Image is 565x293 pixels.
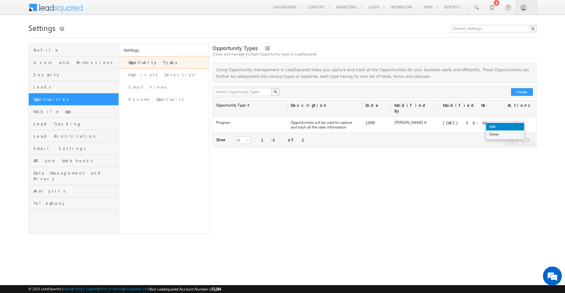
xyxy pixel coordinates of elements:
[63,287,72,291] a: About
[124,287,148,291] a: Acceptable Use
[511,88,533,96] button: Create
[29,185,119,197] a: Analytics
[73,287,98,291] a: Contact Support
[28,23,55,33] span: Settings
[274,90,277,93] img: Search
[33,133,117,139] span: Lead Prioritization
[33,60,117,65] span: Users and Permissions
[216,102,284,108] label: Opportunity Type
[29,106,119,118] a: Mobile App
[235,137,252,143] span: 25
[362,120,391,129] div: 12000
[33,121,117,127] span: Lead Tracking
[29,167,119,185] a: Data Management and Privacy
[33,96,117,102] span: Opportunities
[213,44,258,52] span: Opportunity Types
[213,51,537,57] div: Create and manage multiple Opportunity types in LeadSquared
[149,287,221,291] span: Your Leadsquared Account Number is
[216,137,230,143] div: Show
[99,287,123,291] a: Terms of Service
[33,158,117,164] span: API and Webhooks
[440,100,504,111] div: Modified On
[291,120,359,129] label: Opportunities will be used to capture and track all the sales information
[119,56,209,69] a: Opportunity Types
[29,69,119,81] a: Security
[33,188,117,194] span: Analytics
[33,109,117,114] span: Mobile App
[29,197,119,210] a: Telephony
[29,130,119,142] a: Lead Prioritization
[33,170,117,181] span: Data Management and Privacy
[391,100,440,117] div: Modified By
[11,33,26,41] img: d_60004797649_company_0_60004797649
[29,81,119,93] a: Leads
[394,120,427,125] label: [PERSON_NAME] A
[29,56,119,69] a: Users and Permissions
[29,155,119,167] a: API and Webhooks
[33,72,117,78] span: Security
[119,69,209,81] a: Duplicate Detection
[216,120,230,125] label: Program
[103,3,119,18] div: Minimize live chat window
[213,66,537,79] p: Using Opportunity management in LeadSquared helps you capture and track all the Opportunities for...
[504,100,524,111] div: Actions
[33,47,117,53] span: Profile
[33,33,106,41] div: Chat with us now
[33,84,117,90] span: Leads
[29,93,119,106] a: Opportunities
[119,44,209,56] a: Settings
[261,137,312,143] div: 1-1 of 1
[119,81,209,93] a: Smart Views
[33,146,117,151] span: Email Settings
[29,44,119,56] a: Profile
[8,58,115,189] textarea: Type your message and hit 'Enter'
[440,120,504,129] div: [DATE] 08:36 PM
[288,100,362,111] div: Description
[235,136,251,144] a: 25
[212,287,221,291] span: 51284
[486,123,524,130] a: Edit
[486,130,524,138] a: Clone
[33,200,117,206] span: Telephony
[29,118,119,130] a: Lead Tracking
[214,88,272,96] input: Search Opportunity Types
[451,25,537,32] input: Search Settings
[29,142,119,155] a: Email Settings
[86,194,114,203] em: Start Chat
[28,286,221,292] span: © 2025 LeadSquared | | | | |
[362,100,391,111] div: Code
[119,93,209,106] a: Rename Opportunity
